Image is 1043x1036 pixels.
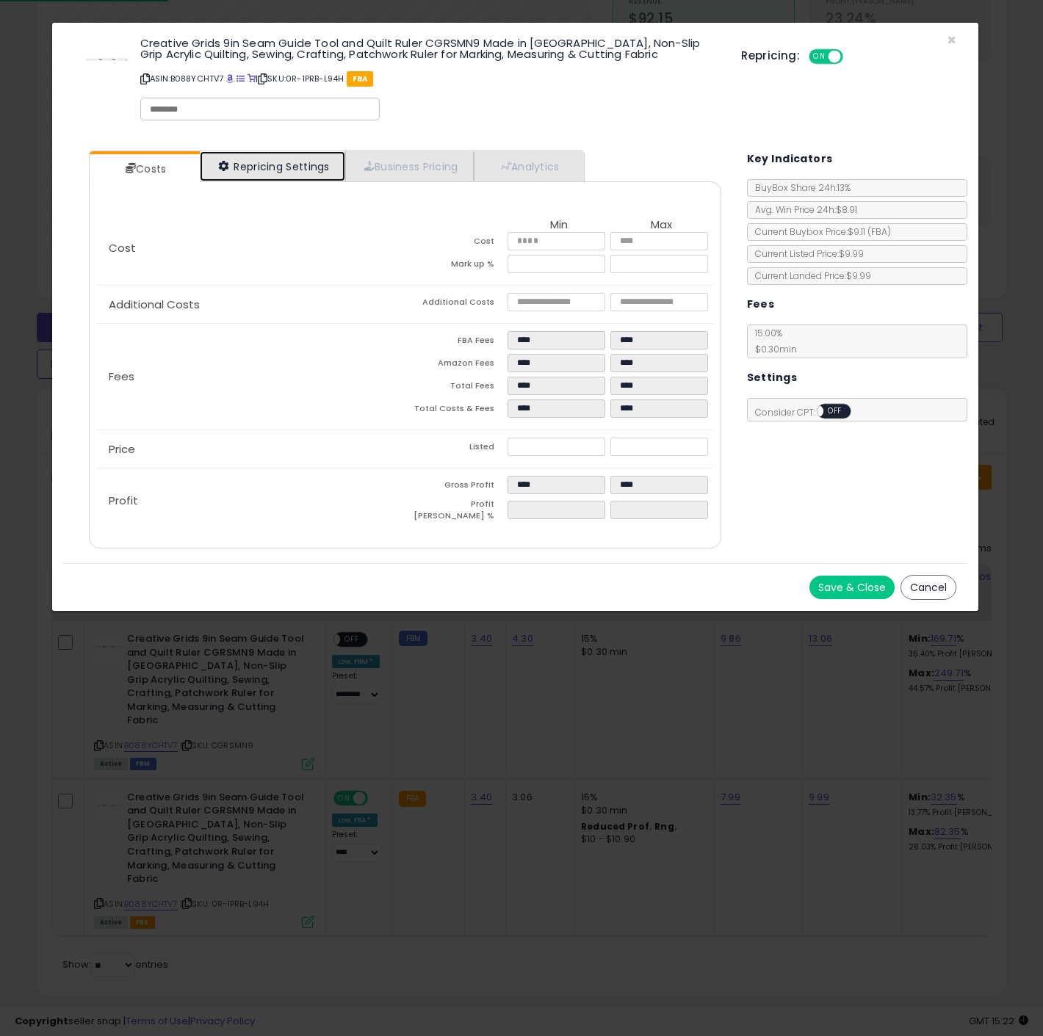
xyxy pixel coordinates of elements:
[405,293,508,316] td: Additional Costs
[140,37,720,59] h3: Creative Grids 9in Seam Guide Tool and Quilt Ruler CGRSMN9 Made in [GEOGRAPHIC_DATA], Non-Slip Gr...
[405,476,508,499] td: Gross Profit
[947,29,956,51] span: ×
[248,73,256,84] a: Your listing only
[405,438,508,460] td: Listed
[97,443,405,455] p: Price
[748,247,864,260] span: Current Listed Price: $9.99
[508,219,610,232] th: Min
[405,331,508,354] td: FBA Fees
[97,495,405,507] p: Profit
[405,499,508,526] td: Profit [PERSON_NAME] %
[841,51,865,63] span: OFF
[747,295,775,314] h5: Fees
[823,405,847,418] span: OFF
[405,399,508,422] td: Total Costs & Fees
[848,225,891,238] span: $9.11
[90,154,198,184] a: Costs
[867,225,891,238] span: ( FBA )
[901,575,956,600] button: Cancel
[405,377,508,399] td: Total Fees
[85,37,129,81] img: 21axG6vWYUL._SL60_.jpg
[200,151,345,181] a: Repricing Settings
[405,354,508,377] td: Amazon Fees
[97,371,405,383] p: Fees
[140,67,720,90] p: ASIN: B088YCHTV7 | SKU: 0R-1PRB-L94H
[97,299,405,311] p: Additional Costs
[748,181,851,194] span: BuyBox Share 24h: 13%
[747,369,797,387] h5: Settings
[237,73,245,84] a: All offer listings
[226,73,234,84] a: BuyBox page
[748,327,797,355] span: 15.00 %
[97,242,405,254] p: Cost
[741,50,800,62] h5: Repricing:
[748,269,871,282] span: Current Landed Price: $9.99
[345,151,474,181] a: Business Pricing
[810,51,829,63] span: ON
[405,232,508,255] td: Cost
[610,219,713,232] th: Max
[809,576,895,599] button: Save & Close
[748,406,870,419] span: Consider CPT:
[748,225,891,238] span: Current Buybox Price:
[748,343,797,355] span: $0.30 min
[347,71,374,87] span: FBA
[405,255,508,278] td: Mark up %
[747,150,833,168] h5: Key Indicators
[748,203,857,216] span: Avg. Win Price 24h: $8.91
[474,151,582,181] a: Analytics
